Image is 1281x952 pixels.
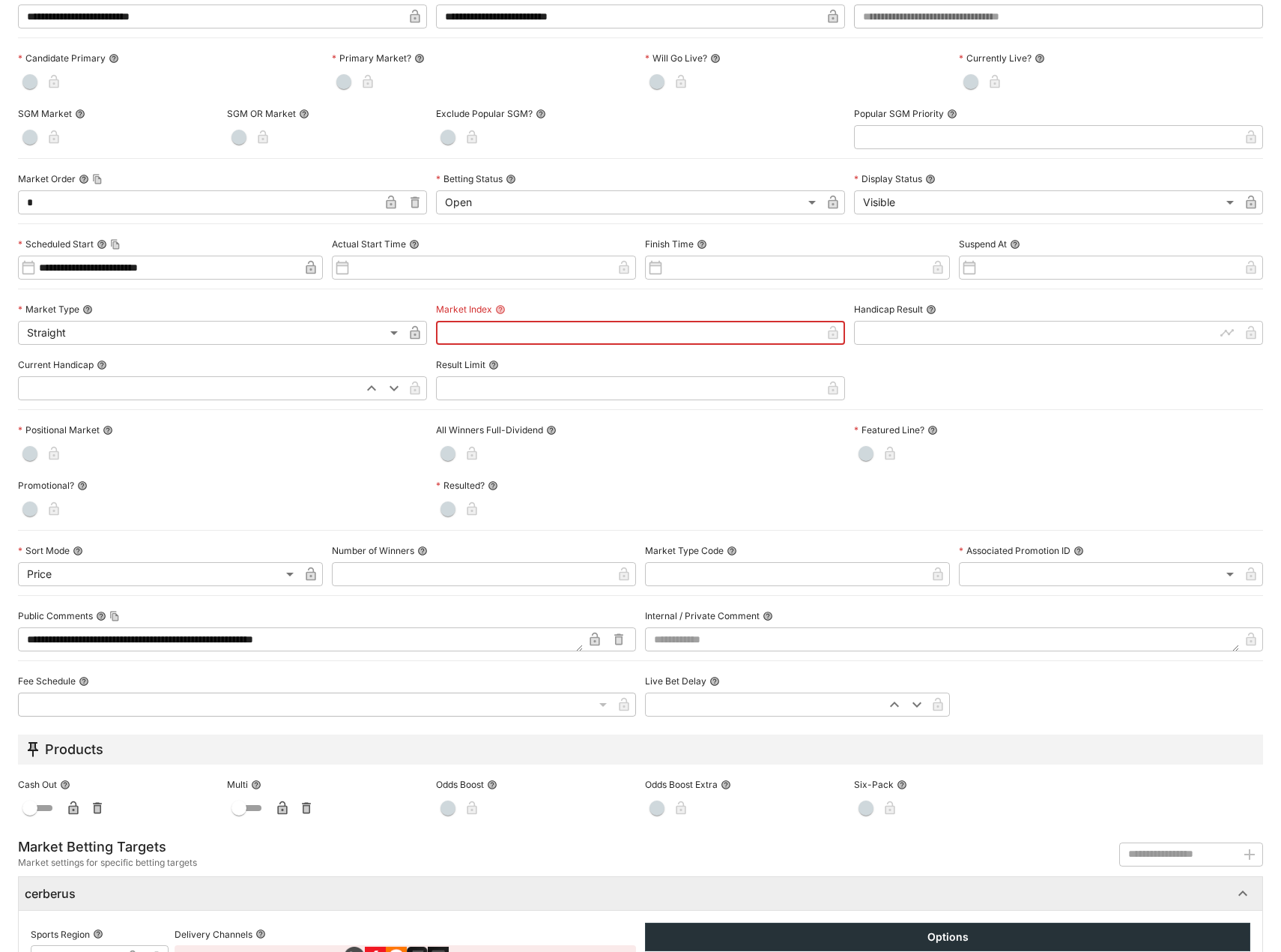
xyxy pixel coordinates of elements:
[18,855,197,870] span: Market settings for specific betting targets
[487,780,497,790] button: Odds Boost
[77,480,88,491] button: Promotional?
[854,190,1239,214] div: Visible
[926,304,936,315] button: Handicap Result
[727,546,737,556] button: Market Type Code
[927,425,938,436] button: Featured Line?
[93,929,103,939] button: Sports Region
[436,479,485,492] p: Resulted?
[645,52,707,64] p: Will Go Live?
[854,303,923,316] p: Handicap Result
[79,676,89,687] button: Fee Schedule
[959,52,1032,64] p: Currently Live?
[79,174,89,184] button: Market OrderCopy To Clipboard
[18,358,94,371] p: Current Handicap
[97,360,107,370] button: Current Handicap
[414,53,425,64] button: Primary Market?
[854,107,944,120] p: Popular SGM Priority
[897,780,907,790] button: Six-Pack
[103,425,113,436] button: Positional Market
[18,303,79,316] p: Market Type
[854,424,924,436] p: Featured Line?
[763,611,773,621] button: Internal / Private Comment
[18,321,403,345] div: Straight
[332,238,406,250] p: Actual Start Time
[97,239,107,250] button: Scheduled StartCopy To Clipboard
[710,53,721,64] button: Will Go Live?
[251,780,261,790] button: Multi
[854,778,894,791] p: Six-Pack
[227,778,248,791] p: Multi
[436,303,492,316] p: Market Index
[18,838,197,855] h5: Market Betting Targets
[436,358,485,371] p: Result Limit
[175,928,252,941] p: Delivery Channels
[697,239,707,250] button: Finish Time
[546,425,557,436] button: All Winners Full-Dividend
[645,609,760,622] p: Internal / Private Comment
[255,929,266,939] button: Delivery Channels
[45,741,103,758] h5: Products
[709,676,720,687] button: Live Bet Delay
[18,424,100,436] p: Positional Market
[488,480,498,491] button: Resulted?
[73,546,83,556] button: Sort Mode
[436,190,821,214] div: Open
[60,780,70,790] button: Cash Out
[959,238,1007,250] p: Suspend At
[82,304,93,315] button: Market Type
[436,107,533,120] p: Exclude Popular SGM?
[110,239,121,250] button: Copy To Clipboard
[18,562,299,586] div: Price
[959,544,1070,557] p: Associated Promotion ID
[299,109,309,119] button: SGM OR Market
[646,924,1250,951] th: Options
[18,479,74,492] p: Promotional?
[436,172,503,185] p: Betting Status
[31,928,90,941] p: Sports Region
[436,424,543,436] p: All Winners Full-Dividend
[18,544,70,557] p: Sort Mode
[925,174,936,184] button: Display Status
[109,611,120,621] button: Copy To Clipboard
[25,886,76,902] h6: cerberus
[1035,53,1045,64] button: Currently Live?
[75,109,85,119] button: SGM Market
[332,544,414,557] p: Number of Winners
[436,778,484,791] p: Odds Boost
[18,172,76,185] p: Market Order
[18,609,93,622] p: Public Comments
[417,546,428,556] button: Number of Winners
[409,239,420,250] button: Actual Start Time
[18,675,76,687] p: Fee Schedule
[109,53,119,64] button: Candidate Primary
[92,174,103,184] button: Copy To Clipboard
[645,544,724,557] p: Market Type Code
[1010,239,1020,250] button: Suspend At
[947,109,957,119] button: Popular SGM Priority
[18,778,57,791] p: Cash Out
[536,109,546,119] button: Exclude Popular SGM?
[506,174,516,184] button: Betting Status
[332,52,411,64] p: Primary Market?
[645,675,706,687] p: Live Bet Delay
[18,238,94,250] p: Scheduled Start
[488,360,499,370] button: Result Limit
[645,238,694,250] p: Finish Time
[721,780,731,790] button: Odds Boost Extra
[495,304,506,315] button: Market Index
[645,778,718,791] p: Odds Boost Extra
[18,52,106,64] p: Candidate Primary
[96,611,106,621] button: Public CommentsCopy To Clipboard
[227,107,296,120] p: SGM OR Market
[854,172,922,185] p: Display Status
[1073,546,1084,556] button: Associated Promotion ID
[18,107,72,120] p: SGM Market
